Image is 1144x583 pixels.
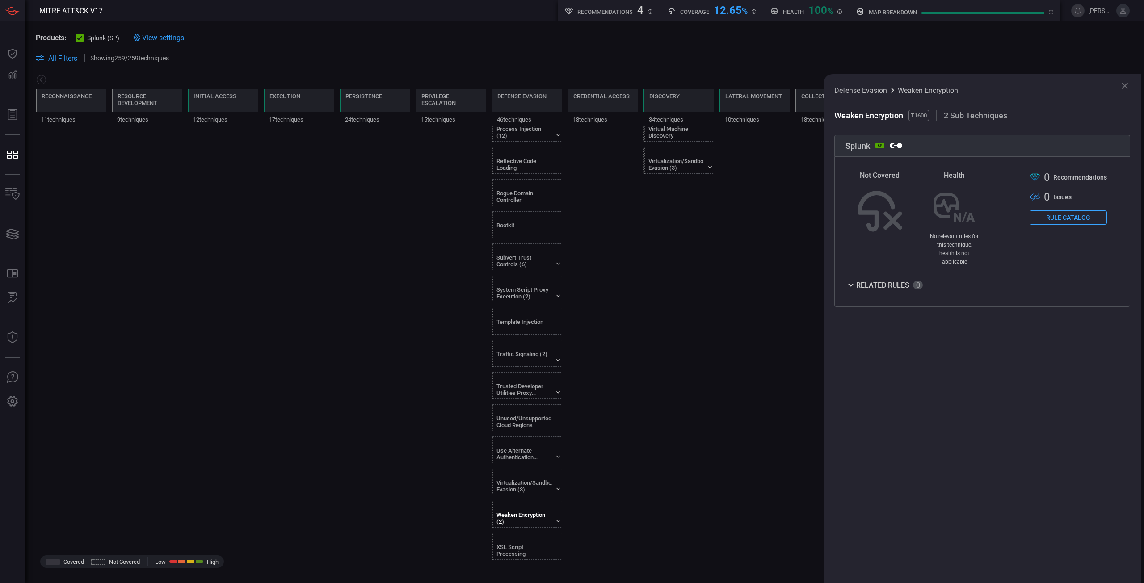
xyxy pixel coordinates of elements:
[492,276,562,302] div: T1216: System Script Proxy Execution (Not covered)
[795,89,866,126] div: TA0009: Collection (Not covered)
[643,112,714,126] div: 34 techniques
[1053,193,1072,201] span: Issue s
[496,190,552,203] div: Rogue Domain Controller
[112,112,182,126] div: 9 techniques
[568,112,638,126] div: 18 techniques
[2,104,23,126] button: Reports
[2,327,23,348] button: Threat Intelligence
[133,32,184,43] div: View settings
[188,112,258,126] div: 12 techniques
[2,223,23,245] button: Cards
[492,179,562,206] div: T1207: Rogue Domain Controller (Not covered)
[188,89,258,126] div: TA0001: Initial Access
[834,86,887,95] span: Defense Evasion
[573,93,630,100] div: Credential Access
[648,158,704,171] div: Virtualization/Sandbox Evasion (3)
[492,115,562,142] div: T1055: Process Injection (Not covered)
[908,110,929,121] span: T1600
[1030,210,1107,225] button: Rule Catalog
[48,54,77,63] span: All Filters
[492,243,562,270] div: T1553: Subvert Trust Controls (Not covered)
[719,112,790,126] div: 10 techniques
[643,89,714,126] div: TA0007: Discovery
[1044,171,1050,184] span: 0
[680,8,709,15] h5: Coverage
[2,287,23,309] button: ALERT ANALYSIS
[869,9,917,16] h5: map breakdown
[340,89,410,126] div: TA0003: Persistence
[90,55,169,62] p: Showing 259 / 259 techniques
[42,93,92,100] div: Reconnaissance
[2,263,23,285] button: Rule Catalog
[860,171,900,180] span: Not Covered
[845,280,923,290] button: Related Rules
[875,143,884,148] div: SP
[492,308,562,335] div: T1221: Template Injection (Not covered)
[2,184,23,205] button: Inventory
[345,93,382,100] div: Persistence
[568,89,638,126] div: TA0006: Credential Access
[496,254,552,268] div: Subvert Trust Controls (6)
[492,533,562,560] div: T1220: XSL Script Processing (Not covered)
[1053,174,1107,181] span: Recommendation s
[2,64,23,86] button: Detections
[2,391,23,412] button: Preferences
[492,436,562,463] div: T1550: Use Alternate Authentication Material (Not covered)
[795,112,866,126] div: 18 techniques
[496,222,552,235] div: Rootkit
[496,286,552,300] div: System Script Proxy Execution (2)
[264,89,334,126] div: TA0002: Execution
[725,93,782,100] div: Lateral Movement
[36,89,106,126] div: TA0043: Reconnaissance
[944,111,1007,120] span: 2 Sub Techniques
[492,469,562,495] div: T1497: Virtualization/Sandbox Evasion (Not covered)
[496,158,552,171] div: Reflective Code Loading
[421,93,480,106] div: Privilege Escalation
[577,8,633,15] h5: Recommendations
[898,86,958,95] span: Weaken Encryption
[193,93,236,100] div: Initial Access
[648,126,704,139] div: Virtual Machine Discovery
[2,144,23,165] button: MITRE - Detection Posture
[112,89,182,126] div: TA0042: Resource Development (Not covered)
[63,558,84,565] span: Covered
[36,112,106,126] div: 11 techniques
[39,7,103,15] span: MITRE ATT&CK V17
[492,89,562,126] div: TA0005: Defense Evasion
[340,112,410,126] div: 24 techniques
[497,93,547,100] div: Defense Evasion
[801,93,835,100] div: Collection
[416,89,486,126] div: TA0004: Privilege Escalation
[834,111,905,120] span: Weaken Encryption
[496,126,552,139] div: Process Injection (12)
[155,558,166,565] span: Low
[492,340,562,367] div: T1205: Traffic Signaling (Not covered)
[36,54,77,63] button: All Filters
[492,372,562,399] div: T1127: Trusted Developer Utilities Proxy Execution (Not covered)
[1088,7,1113,14] span: [PERSON_NAME].[PERSON_NAME]
[719,89,790,126] div: TA0008: Lateral Movement
[269,93,300,100] div: Execution
[2,43,23,64] button: Dashboard
[492,147,562,174] div: T1620: Reflective Code Loading (Not covered)
[2,367,23,388] button: Ask Us A Question
[496,512,552,525] div: Weaken Encryption (2)
[1044,191,1050,203] span: 0
[827,6,833,16] span: %
[643,147,714,174] div: T1497: Virtualization/Sandbox Evasion (Not covered)
[36,34,67,42] span: Products:
[808,4,833,15] div: 100
[496,319,552,332] div: Template Injection
[264,112,334,126] div: 17 techniques
[118,93,177,106] div: Resource Development
[416,112,486,126] div: 15 techniques
[496,447,552,461] div: Use Alternate Authentication Material (4)
[142,34,184,42] span: View settings
[76,33,119,42] button: Splunk (SP)
[496,383,552,396] div: Trusted Developer Utilities Proxy Execution (3)
[643,115,714,142] div: T1673: Virtual Machine Discovery (Not covered)
[637,4,643,15] div: 4
[492,211,562,238] div: T1014: Rootkit (Not covered)
[492,404,562,431] div: T1535: Unused/Unsupported Cloud Regions (Not covered)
